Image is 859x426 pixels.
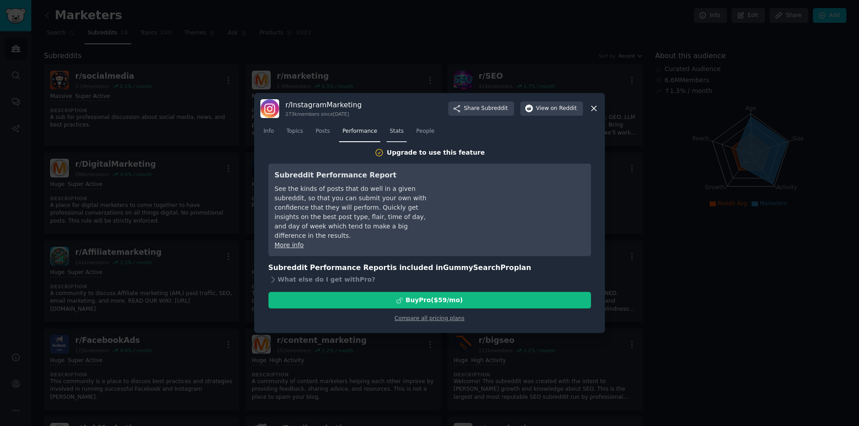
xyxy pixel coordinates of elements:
[264,127,274,135] span: Info
[387,124,407,143] a: Stats
[536,105,577,113] span: View
[443,263,514,272] span: GummySearch Pro
[387,148,485,157] div: Upgrade to use this feature
[551,105,577,113] span: on Reddit
[285,100,361,110] h3: r/ InstagramMarketing
[390,127,404,135] span: Stats
[275,241,304,249] a: More info
[268,262,591,274] h3: Subreddit Performance Report is included in plan
[451,170,585,237] iframe: YouTube video player
[342,127,377,135] span: Performance
[481,105,508,113] span: Subreddit
[285,111,361,117] div: 273k members since [DATE]
[312,124,333,143] a: Posts
[260,124,277,143] a: Info
[406,295,463,305] div: Buy Pro ($ 59 /mo )
[260,99,279,118] img: InstagramMarketing
[315,127,330,135] span: Posts
[275,184,438,240] div: See the kinds of posts that do well in a given subreddit, so that you can submit your own with co...
[275,170,438,181] h3: Subreddit Performance Report
[283,124,306,143] a: Topics
[448,101,514,116] button: ShareSubreddit
[464,105,508,113] span: Share
[416,127,434,135] span: People
[413,124,438,143] a: People
[395,315,464,321] a: Compare all pricing plans
[268,273,591,286] div: What else do I get with Pro ?
[268,292,591,308] button: BuyPro($59/mo)
[339,124,380,143] a: Performance
[286,127,303,135] span: Topics
[520,101,583,116] button: Viewon Reddit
